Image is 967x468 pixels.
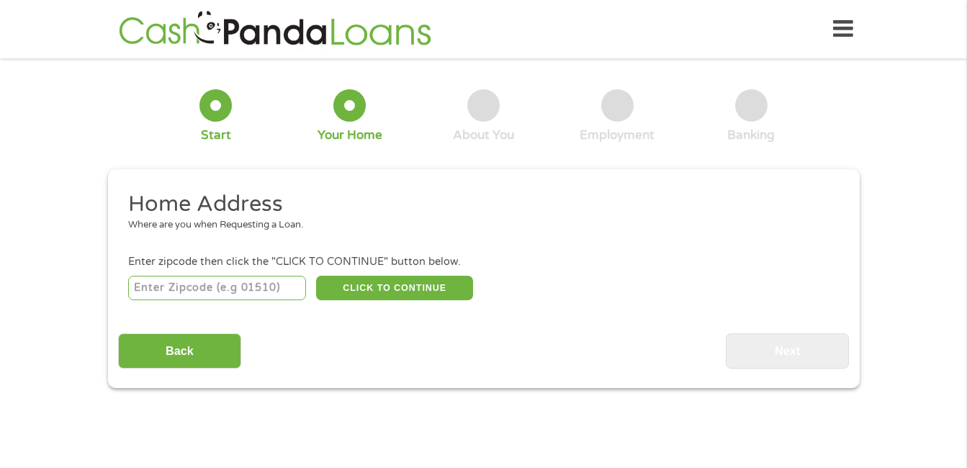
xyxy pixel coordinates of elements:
[727,127,775,143] div: Banking
[726,333,849,369] input: Next
[580,127,655,143] div: Employment
[128,218,828,233] div: Where are you when Requesting a Loan.
[118,333,241,369] input: Back
[128,276,306,300] input: Enter Zipcode (e.g 01510)
[316,276,473,300] button: CLICK TO CONTINUE
[114,9,436,50] img: GetLoanNow Logo
[201,127,231,143] div: Start
[318,127,382,143] div: Your Home
[128,254,838,270] div: Enter zipcode then click the "CLICK TO CONTINUE" button below.
[128,190,828,219] h2: Home Address
[453,127,514,143] div: About You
